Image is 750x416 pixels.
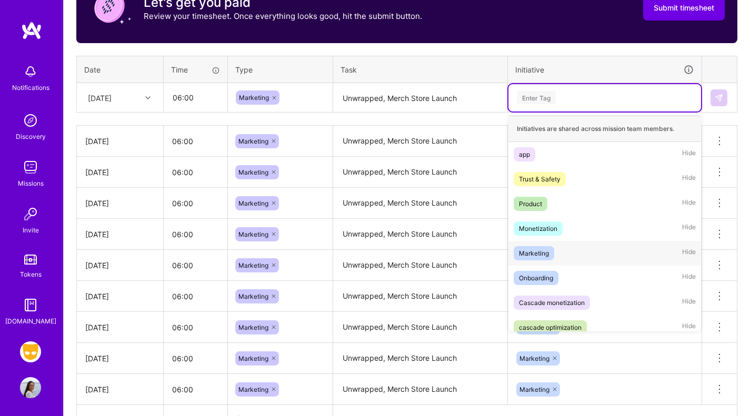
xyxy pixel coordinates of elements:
img: teamwork [20,157,41,178]
input: HH:MM [164,84,227,111]
span: Marketing [238,323,268,331]
img: Grindr: Product & Marketing [20,341,41,362]
div: Initiatives are shared across mission team members. [508,116,701,142]
input: HH:MM [164,189,227,217]
p: Review your timesheet. Once everything looks good, hit the submit button. [144,11,422,22]
span: Hide [682,221,696,236]
div: [DATE] [85,229,155,240]
span: Marketing [238,168,268,176]
div: Notifications [12,82,49,93]
div: Missions [18,178,44,189]
img: bell [20,61,41,82]
textarea: Unwrapped, Merch Store Launch [334,158,506,187]
i: icon Chevron [145,95,151,100]
span: Marketing [519,385,549,393]
textarea: Unwrapped, Merch Store Launch [334,282,506,311]
div: [DATE] [85,260,155,271]
div: Cascade monetization [519,297,585,308]
div: app [519,149,530,160]
input: HH:MM [164,376,227,403]
span: Marketing [238,385,268,393]
textarea: Unwrapped, Merch Store Launch [334,220,506,249]
input: HH:MM [164,313,227,341]
input: HH:MM [164,251,227,279]
span: Hide [682,197,696,211]
span: Marketing [238,292,268,300]
span: Hide [682,172,696,186]
span: Marketing [519,323,549,331]
div: Product [519,198,542,209]
div: Trust & Safety [519,174,561,185]
input: HH:MM [164,282,227,310]
span: Hide [682,271,696,285]
span: Marketing [238,354,268,362]
div: [DATE] [85,353,155,364]
textarea: Unwrapped, Merch Store Launch [334,189,506,218]
input: HH:MM [164,127,227,155]
span: Hide [682,147,696,161]
span: Hide [682,320,696,334]
img: Invite [20,204,41,225]
div: [DATE] [85,198,155,209]
input: HH:MM [164,220,227,248]
img: discovery [20,110,41,131]
span: Submit timesheet [654,3,714,13]
div: cascade optimization [519,322,582,333]
textarea: Unwrapped, Merch Store Launch [334,313,506,342]
span: Marketing [238,230,268,238]
div: Marketing [519,248,549,259]
th: Date [77,56,164,83]
textarea: Unwrapped, Merch Store Launch [334,84,506,112]
input: HH:MM [164,158,227,186]
textarea: Unwrapped, Merch Store Launch [334,127,506,156]
th: Type [228,56,333,83]
div: Tokens [20,269,42,280]
div: [DOMAIN_NAME] [5,316,56,327]
div: [DATE] [85,136,155,147]
div: [DATE] [85,167,155,178]
img: guide book [20,295,41,316]
input: HH:MM [164,344,227,372]
img: User Avatar [20,377,41,398]
div: Enter Tag [517,89,556,106]
span: Hide [682,296,696,310]
span: Marketing [519,354,549,362]
div: Initiative [515,64,694,76]
div: Invite [23,225,39,236]
div: [DATE] [85,291,155,302]
span: Hide [682,246,696,260]
img: tokens [24,255,37,265]
a: User Avatar [17,377,44,398]
div: Monetization [519,223,557,234]
div: [DATE] [85,322,155,333]
div: Discovery [16,131,46,142]
img: Submit [715,94,723,102]
span: Marketing [238,261,268,269]
div: Onboarding [519,272,553,283]
a: Grindr: Product & Marketing [17,341,44,362]
span: Marketing [238,199,268,207]
textarea: Unwrapped, Merch Store Launch [334,375,506,404]
textarea: Unwrapped, Merch Store Launch [334,344,506,373]
span: Marketing [239,94,269,102]
div: Time [171,64,220,75]
textarea: Unwrapped, Merch Store Launch [334,251,506,280]
div: [DATE] [88,92,112,103]
div: [DATE] [85,384,155,395]
img: logo [21,21,42,40]
span: Marketing [238,137,268,145]
th: Task [333,56,508,83]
